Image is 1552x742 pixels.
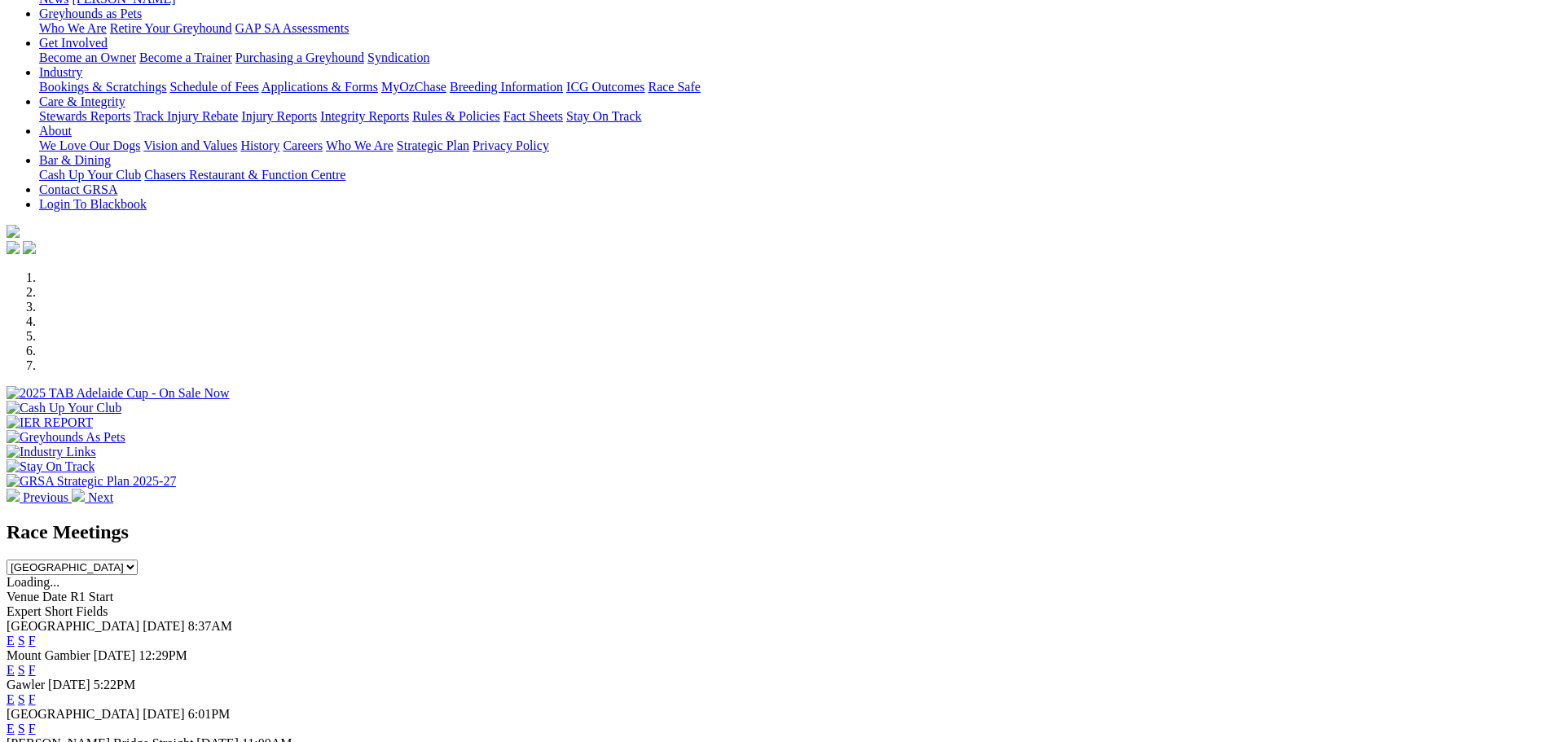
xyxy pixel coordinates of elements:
span: [GEOGRAPHIC_DATA] [7,707,139,721]
img: Industry Links [7,445,96,459]
a: S [18,663,25,677]
span: R1 Start [70,590,113,604]
img: IER REPORT [7,415,93,430]
a: About [39,124,72,138]
div: About [39,138,1545,153]
a: Retire Your Greyhound [110,21,232,35]
a: E [7,722,15,735]
a: E [7,634,15,648]
a: S [18,722,25,735]
img: Cash Up Your Club [7,401,121,415]
span: Gawler [7,678,45,692]
span: 12:29PM [138,648,187,662]
a: E [7,692,15,706]
a: S [18,692,25,706]
a: Race Safe [648,80,700,94]
img: Stay On Track [7,459,95,474]
img: chevron-right-pager-white.svg [72,489,85,502]
span: Venue [7,590,39,604]
a: Strategic Plan [397,138,469,152]
a: Track Injury Rebate [134,109,238,123]
a: Integrity Reports [320,109,409,123]
a: Login To Blackbook [39,197,147,211]
img: twitter.svg [23,241,36,254]
a: F [29,634,36,648]
span: [DATE] [48,678,90,692]
a: Stewards Reports [39,109,130,123]
img: chevron-left-pager-white.svg [7,489,20,502]
a: History [240,138,279,152]
div: Bar & Dining [39,168,1545,182]
a: Cash Up Your Club [39,168,141,182]
div: Greyhounds as Pets [39,21,1545,36]
a: Injury Reports [241,109,317,123]
a: Previous [7,490,72,504]
a: F [29,663,36,677]
a: Chasers Restaurant & Function Centre [144,168,345,182]
span: [DATE] [143,619,185,633]
a: MyOzChase [381,80,446,94]
a: Purchasing a Greyhound [235,50,364,64]
a: Privacy Policy [473,138,549,152]
a: Fact Sheets [503,109,563,123]
img: logo-grsa-white.png [7,225,20,238]
a: Bar & Dining [39,153,111,167]
span: Previous [23,490,68,504]
a: Become an Owner [39,50,136,64]
a: Syndication [367,50,429,64]
span: Loading... [7,575,59,589]
span: [DATE] [94,648,136,662]
div: Industry [39,80,1545,94]
span: 5:22PM [94,678,136,692]
span: Mount Gambier [7,648,90,662]
a: Stay On Track [566,109,641,123]
div: Care & Integrity [39,109,1545,124]
h2: Race Meetings [7,521,1545,543]
a: Applications & Forms [262,80,378,94]
span: Short [45,604,73,618]
a: Breeding Information [450,80,563,94]
span: Expert [7,604,42,618]
a: E [7,663,15,677]
span: Date [42,590,67,604]
a: F [29,722,36,735]
span: 6:01PM [188,707,231,721]
span: Fields [76,604,108,618]
a: Contact GRSA [39,182,117,196]
a: ICG Outcomes [566,80,644,94]
a: F [29,692,36,706]
a: Careers [283,138,323,152]
a: We Love Our Dogs [39,138,140,152]
a: Care & Integrity [39,94,125,108]
a: Who We Are [39,21,107,35]
span: [GEOGRAPHIC_DATA] [7,619,139,633]
div: Get Involved [39,50,1545,65]
a: GAP SA Assessments [235,21,350,35]
img: Greyhounds As Pets [7,430,125,445]
a: Who We Are [326,138,393,152]
img: GRSA Strategic Plan 2025-27 [7,474,176,489]
a: Next [72,490,113,504]
img: facebook.svg [7,241,20,254]
a: Vision and Values [143,138,237,152]
img: 2025 TAB Adelaide Cup - On Sale Now [7,386,230,401]
a: S [18,634,25,648]
span: 8:37AM [188,619,232,633]
a: Bookings & Scratchings [39,80,166,94]
a: Schedule of Fees [169,80,258,94]
a: Greyhounds as Pets [39,7,142,20]
span: [DATE] [143,707,185,721]
a: Rules & Policies [412,109,500,123]
a: Get Involved [39,36,108,50]
a: Become a Trainer [139,50,232,64]
a: Industry [39,65,82,79]
span: Next [88,490,113,504]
